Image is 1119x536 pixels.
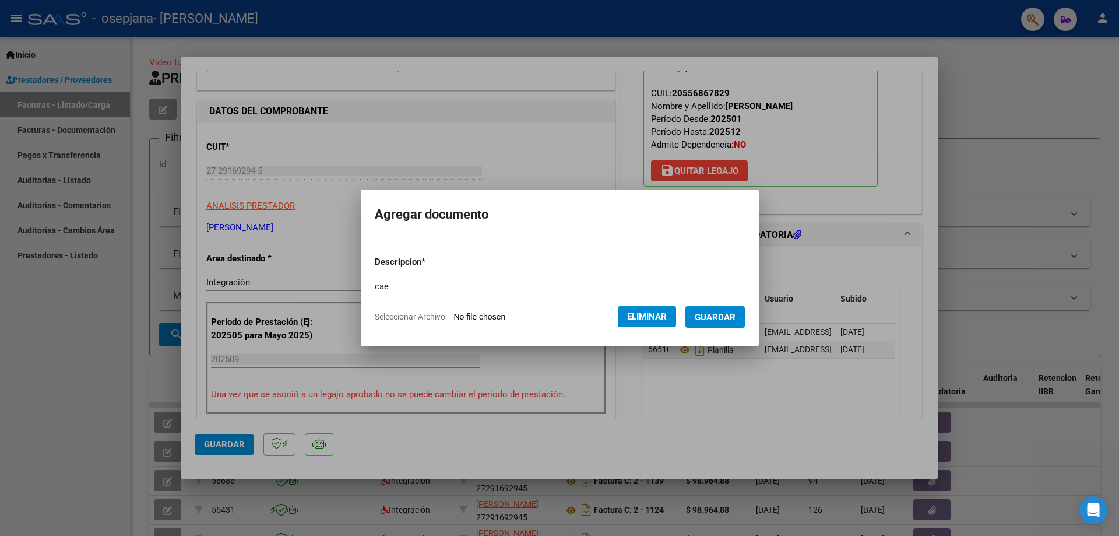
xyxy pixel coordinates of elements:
[1079,496,1107,524] div: Open Intercom Messenger
[618,306,676,327] button: Eliminar
[375,312,445,321] span: Seleccionar Archivo
[627,311,667,322] span: Eliminar
[375,255,486,269] p: Descripcion
[685,306,745,328] button: Guardar
[375,204,745,226] h2: Agregar documento
[695,312,736,323] span: Guardar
